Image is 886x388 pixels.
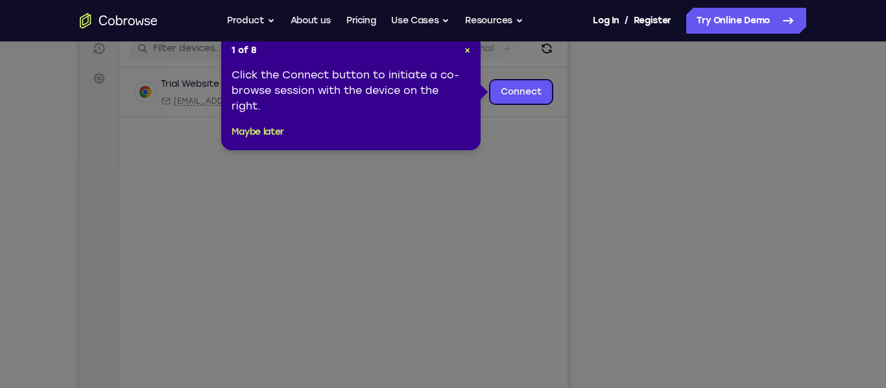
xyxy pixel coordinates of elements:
[593,8,619,34] a: Log In
[257,43,298,56] label: demo_id
[411,81,472,104] a: Connect
[391,43,414,56] label: Email
[81,78,139,91] div: Trial Website
[81,97,233,107] div: Email
[464,44,470,57] button: Close Tour
[146,84,149,86] div: New devices found.
[80,13,158,29] a: Go to the home page
[73,43,237,56] input: Filter devices...
[50,8,121,29] h1: Connect
[8,8,31,31] a: Connect
[391,8,449,34] button: Use Cases
[464,45,470,56] span: ×
[254,97,321,107] span: Cobrowse demo
[291,8,331,34] a: About us
[241,97,321,107] div: App
[227,8,275,34] button: Product
[346,8,376,34] a: Pricing
[457,39,477,60] button: Refresh
[94,97,233,107] span: web@example.com
[465,8,523,34] button: Resources
[8,67,31,91] a: Settings
[232,44,257,57] span: 1 of 8
[634,8,671,34] a: Register
[40,68,488,118] div: Open device details
[329,97,363,107] span: +11 more
[232,124,284,140] button: Maybe later
[232,67,470,114] div: Click the Connect button to initiate a co-browse session with the device on the right.
[8,38,31,61] a: Sessions
[686,8,806,34] a: Try Online Demo
[625,13,629,29] span: /
[145,80,178,90] div: Online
